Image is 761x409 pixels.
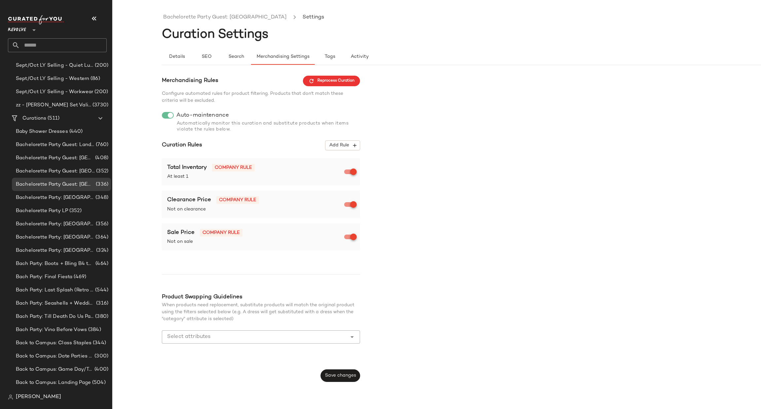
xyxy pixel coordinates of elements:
span: Search [228,54,244,59]
span: Product Swapping Guidelines [162,294,242,300]
span: (324) [95,247,108,254]
span: Sept/Oct LY Selling - Quiet Luxe [16,62,93,69]
span: Bachelorette Party: [GEOGRAPHIC_DATA] [16,194,94,202]
span: Back to Campus: Landing Page [16,379,91,387]
span: When products need replacement, substitute products will match the original product using the fil... [162,303,354,321]
span: Sept/Oct LY Selling - Workwear [16,88,93,96]
span: Bach Party: Vino Before Vows [16,326,87,334]
div: Automatically monitor this curation and substitute products when items violate the rules below. [162,121,360,132]
span: (469) [72,273,86,281]
span: Activity [350,54,369,59]
button: Save changes [321,369,360,382]
span: Details [168,54,185,59]
span: (344) [91,339,106,347]
span: (384) [87,326,101,334]
span: (300) [93,353,108,360]
i: Open [348,333,356,341]
span: (544) [94,286,108,294]
span: (356) [94,220,108,228]
span: Back to Campus: Class Staples [16,339,91,347]
span: (86) [89,75,100,83]
span: (336) [94,181,108,188]
span: zz - [PERSON_NAME] Set Validation [16,101,91,109]
span: Merchandising Rules [162,77,218,85]
span: (400) [93,366,108,373]
button: Add Rule [325,140,360,150]
span: Bach Party: Boots + Bling B4 the Ring [16,260,94,268]
span: (504) [91,379,106,387]
span: Curation Settings [162,28,269,41]
span: Bachelorette Party Guest: [GEOGRAPHIC_DATA] [16,181,94,188]
span: Company rule [212,164,255,171]
span: Bach Party: Last Splash (Retro [GEOGRAPHIC_DATA]) [16,286,94,294]
span: Bachelorette Party Guest: [GEOGRAPHIC_DATA] [16,154,94,162]
img: svg%3e [8,394,13,400]
span: (316) [95,300,108,307]
span: (760) [94,141,108,149]
a: Bachelorette Party Guest: [GEOGRAPHIC_DATA] [163,13,287,22]
span: Not on sale [167,238,345,245]
span: Bachelorette Party: [GEOGRAPHIC_DATA] [16,247,95,254]
span: Curations [22,115,46,122]
span: Sept/Oct LY Selling - Western [16,75,89,83]
button: Reprocess Curation [303,76,360,86]
span: Tags [324,54,335,59]
span: (511) [46,115,59,122]
span: Clearance Price [167,197,211,203]
span: Company rule [216,196,259,204]
span: Company rule [200,229,242,237]
span: (464) [94,260,108,268]
span: SEO [201,54,211,59]
span: (380) [94,313,108,320]
span: [PERSON_NAME] [16,393,61,401]
span: (352) [95,167,108,175]
span: At least 1 [167,173,345,180]
span: Bach Party: Seashells + Wedding Bells [16,300,95,307]
span: Add Rule [329,142,356,148]
span: Bachelorette Party: [GEOGRAPHIC_DATA] [16,234,94,241]
span: (440) [68,128,83,135]
span: (200) [93,88,108,96]
span: Save changes [325,373,356,378]
span: Not on clearance [167,206,345,213]
span: Configure automated rules for product filtering. Products that don't match these criteria will be... [162,91,343,103]
span: Bach Party: Till Death Do Us Party [16,313,94,320]
span: (200) [93,62,108,69]
span: Revolve [8,22,26,34]
span: Baby Shower Dresses [16,128,68,135]
span: Bachelorette Party LP [16,207,68,215]
span: Merchandising Settings [256,54,309,59]
span: (3730) [91,101,108,109]
span: (352) [68,207,82,215]
span: Total Inventory [167,165,207,170]
span: Sale Price [167,230,195,236]
span: (364) [94,234,108,241]
span: Bachelorette Party: [GEOGRAPHIC_DATA] [16,220,94,228]
img: cfy_white_logo.C9jOOHJF.svg [8,15,64,24]
span: Bachelorette Party Guest: Landing Page [16,141,94,149]
span: Bach Party: Final Fiesta [16,273,72,281]
span: (348) [94,194,108,202]
span: Bachelorette Party Guest: [GEOGRAPHIC_DATA] [16,167,95,175]
li: Settings [301,13,325,22]
span: Curation Rules [162,141,202,150]
span: (408) [94,154,108,162]
span: Auto-maintenance [176,112,229,119]
span: Reprocess Curation [308,78,354,84]
span: Back to Campus: Date Parties & Semi Formals [16,353,93,360]
span: Back to Campus: Game Day/Tailgates [16,366,93,373]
